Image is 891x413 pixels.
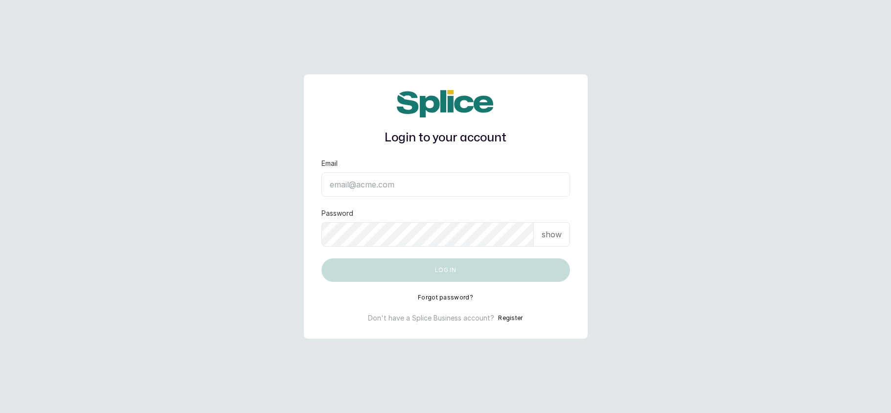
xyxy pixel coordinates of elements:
[368,313,494,323] p: Don't have a Splice Business account?
[498,313,523,323] button: Register
[321,208,353,218] label: Password
[321,258,570,282] button: Log in
[418,294,473,301] button: Forgot password?
[542,229,562,240] p: show
[321,159,338,168] label: Email
[321,172,570,197] input: email@acme.com
[321,129,570,147] h1: Login to your account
